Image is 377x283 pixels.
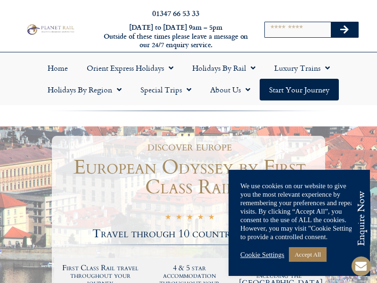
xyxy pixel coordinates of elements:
h1: discover europe [59,141,320,153]
a: Orient Express Holidays [77,57,183,79]
a: 01347 66 53 33 [152,8,199,18]
a: Home [38,57,77,79]
i: ★ [176,214,182,223]
h6: [DATE] to [DATE] 9am – 5pm Outside of these times please leave a message on our 24/7 enquiry serv... [103,23,249,50]
a: Accept All [289,247,327,262]
i: ★ [165,214,171,223]
div: We use cookies on our website to give you the most relevant experience by remembering your prefer... [240,182,358,241]
a: Special Trips [131,79,201,100]
i: ★ [208,214,214,223]
a: Holidays by Region [38,79,131,100]
i: ★ [187,214,193,223]
a: Holidays by Rail [183,57,265,79]
i: ★ [197,214,204,223]
h2: Travel through 10 countries [DATE] [54,228,325,240]
nav: Menu [5,57,372,100]
a: Start your Journey [260,79,339,100]
a: Luxury Trains [265,57,339,79]
div: 5/5 [165,213,214,223]
a: Cookie Settings [240,250,284,259]
button: Search [331,22,358,37]
img: Planet Rail Train Holidays Logo [25,23,75,35]
h1: European Odyssey by First Class Rail [54,158,325,197]
a: About Us [201,79,260,100]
